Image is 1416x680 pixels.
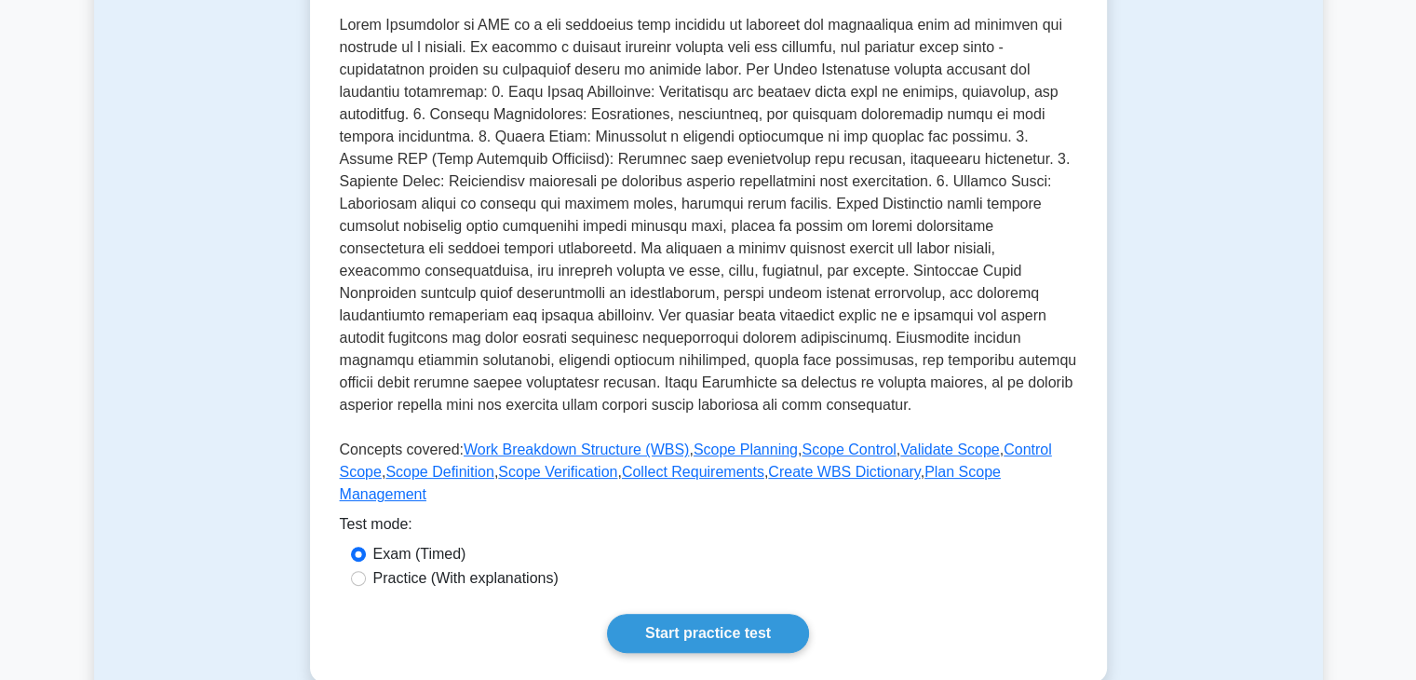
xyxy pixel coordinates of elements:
[373,543,466,565] label: Exam (Timed)
[768,464,920,480] a: Create WBS Dictionary
[464,442,689,457] a: Work Breakdown Structure (WBS)
[385,464,494,480] a: Scope Definition
[802,442,896,457] a: Scope Control
[340,14,1077,424] p: Lorem Ipsumdolor si AME co a eli seddoeius temp incididu ut laboreet dol magnaaliqua enim ad mini...
[900,442,999,457] a: Validate Scope
[622,464,764,480] a: Collect Requirements
[340,439,1077,513] p: Concepts covered: , , , , , , , , ,
[498,464,617,480] a: Scope Verification
[607,614,809,653] a: Start practice test
[373,567,559,590] label: Practice (With explanations)
[694,442,798,457] a: Scope Planning
[340,513,1077,543] div: Test mode:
